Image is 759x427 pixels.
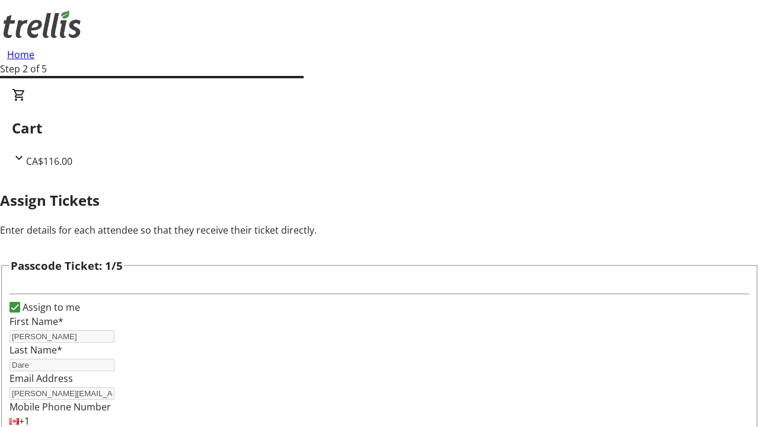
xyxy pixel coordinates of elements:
[20,300,80,314] label: Assign to me
[12,88,747,168] div: CartCA$116.00
[11,257,123,274] h3: Passcode Ticket: 1/5
[12,117,747,139] h2: Cart
[9,400,111,413] label: Mobile Phone Number
[9,343,62,356] label: Last Name*
[9,315,63,328] label: First Name*
[26,155,72,168] span: CA$116.00
[9,372,73,385] label: Email Address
